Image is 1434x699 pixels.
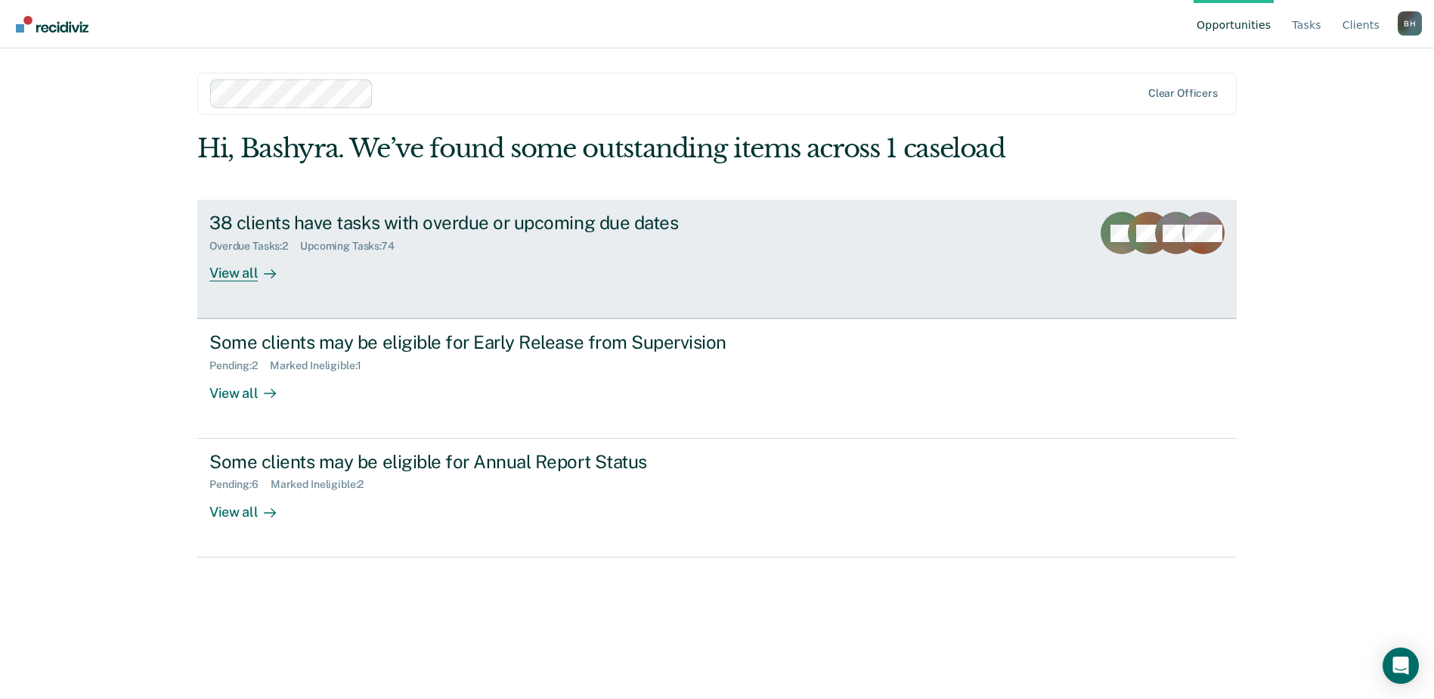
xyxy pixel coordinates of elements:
a: 38 clients have tasks with overdue or upcoming due datesOverdue Tasks:2Upcoming Tasks:74View all [197,200,1237,318]
button: Profile dropdown button [1398,11,1422,36]
div: Some clients may be eligible for Annual Report Status [209,451,740,473]
div: View all [209,372,294,402]
div: Open Intercom Messenger [1383,648,1419,684]
div: 38 clients have tasks with overdue or upcoming due dates [209,212,740,234]
img: Recidiviz [16,16,88,33]
div: Marked Ineligible : 2 [271,478,376,491]
div: Marked Ineligible : 1 [270,359,373,372]
div: Pending : 6 [209,478,271,491]
div: Clear officers [1148,87,1218,100]
div: Pending : 2 [209,359,270,372]
div: View all [209,491,294,520]
div: Overdue Tasks : 2 [209,240,300,253]
div: Some clients may be eligible for Early Release from Supervision [209,331,740,353]
div: Upcoming Tasks : 74 [300,240,407,253]
div: Hi, Bashyra. We’ve found some outstanding items across 1 caseload [197,133,1029,164]
a: Some clients may be eligible for Annual Report StatusPending:6Marked Ineligible:2View all [197,439,1237,558]
div: B H [1398,11,1422,36]
a: Some clients may be eligible for Early Release from SupervisionPending:2Marked Ineligible:1View all [197,318,1237,438]
div: View all [209,253,294,282]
